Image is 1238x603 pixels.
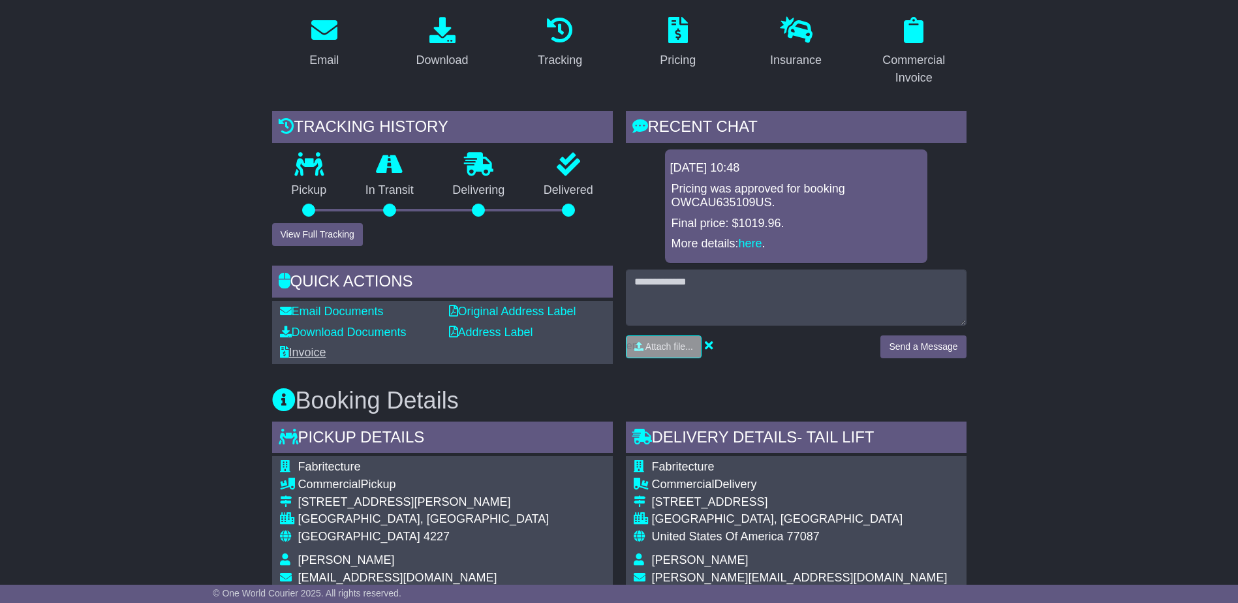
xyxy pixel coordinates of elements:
[797,428,874,446] span: - Tail Lift
[280,326,407,339] a: Download Documents
[309,52,339,69] div: Email
[652,553,749,566] span: [PERSON_NAME]
[626,111,967,146] div: RECENT CHAT
[652,512,948,527] div: [GEOGRAPHIC_DATA], [GEOGRAPHIC_DATA]
[298,478,361,491] span: Commercial
[298,571,497,584] span: [EMAIL_ADDRESS][DOMAIN_NAME]
[301,12,347,74] a: Email
[272,111,613,146] div: Tracking history
[651,12,704,74] a: Pricing
[672,237,921,251] p: More details: .
[660,52,696,69] div: Pricing
[449,305,576,318] a: Original Address Label
[529,12,591,74] a: Tracking
[298,495,549,510] div: [STREET_ADDRESS][PERSON_NAME]
[298,460,361,473] span: Fabritecture
[298,553,395,566] span: [PERSON_NAME]
[449,326,533,339] a: Address Label
[762,12,830,74] a: Insurance
[652,478,715,491] span: Commercial
[272,388,967,414] h3: Booking Details
[652,460,715,473] span: Fabritecture
[280,346,326,359] a: Invoice
[652,478,948,492] div: Delivery
[870,52,958,87] div: Commercial Invoice
[272,183,347,198] p: Pickup
[524,183,613,198] p: Delivered
[626,422,967,457] div: Delivery Details
[739,237,762,250] a: here
[433,183,525,198] p: Delivering
[861,12,967,91] a: Commercial Invoice
[298,530,420,543] span: [GEOGRAPHIC_DATA]
[652,571,948,584] span: [PERSON_NAME][EMAIL_ADDRESS][DOMAIN_NAME]
[272,223,363,246] button: View Full Tracking
[416,52,468,69] div: Download
[670,161,922,176] div: [DATE] 10:48
[770,52,822,69] div: Insurance
[880,335,966,358] button: Send a Message
[652,530,784,543] span: United States Of America
[538,52,582,69] div: Tracking
[672,182,921,210] p: Pricing was approved for booking OWCAU635109US.
[652,495,948,510] div: [STREET_ADDRESS]
[346,183,433,198] p: In Transit
[672,217,921,231] p: Final price: $1019.96.
[213,588,401,598] span: © One World Courier 2025. All rights reserved.
[298,478,549,492] div: Pickup
[424,530,450,543] span: 4227
[272,422,613,457] div: Pickup Details
[272,266,613,301] div: Quick Actions
[787,530,820,543] span: 77087
[280,305,384,318] a: Email Documents
[298,512,549,527] div: [GEOGRAPHIC_DATA], [GEOGRAPHIC_DATA]
[407,12,476,74] a: Download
